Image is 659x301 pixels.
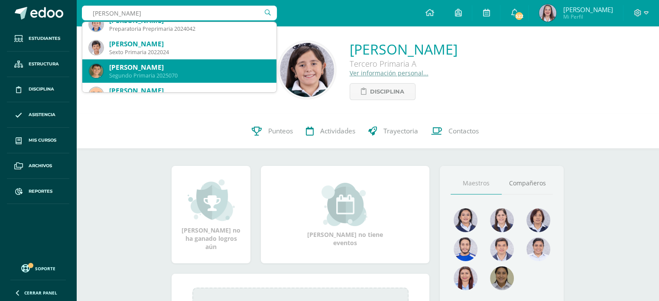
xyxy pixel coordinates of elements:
[490,266,514,290] img: 36aa6ab12e3b33c91867a477208bc5c1.png
[448,126,479,136] span: Contactos
[514,11,524,21] span: 522
[320,126,355,136] span: Actividades
[350,40,458,58] a: [PERSON_NAME]
[29,188,52,195] span: Reportes
[454,266,477,290] img: 7f9cf73f0e100e4ed8f84b81e1d6d3ae.png
[29,111,55,118] span: Asistencia
[7,128,69,153] a: Mis cursos
[24,290,57,296] span: Cerrar panel
[89,64,103,78] img: fd1e42b38a82a880fbc1b274c7466712.png
[526,208,550,232] img: 2a5cdf66db22c100903c542ad32cb59d.png
[299,114,362,149] a: Actividades
[35,265,55,272] span: Soporte
[29,61,59,68] span: Estructura
[7,77,69,103] a: Disciplina
[490,208,514,232] img: 218426b8cf91e873dc3f154e42918dce.png
[526,237,550,261] img: 51cd120af2e7b2e3e298fdb293d6118d.png
[7,26,69,52] a: Estudiantes
[109,63,269,72] div: [PERSON_NAME]
[29,86,54,93] span: Disciplina
[350,69,429,77] a: Ver información personal...
[539,4,556,22] img: f9711090296037b085c033ea50106f78.png
[188,178,235,222] img: achievement_small.png
[490,237,514,261] img: 79615471927fb44a55a85da602df09cc.png
[502,172,553,194] a: Compañeros
[82,6,277,20] input: Busca un usuario...
[29,137,56,144] span: Mis cursos
[563,5,613,14] span: [PERSON_NAME]
[109,39,269,49] div: [PERSON_NAME]
[563,13,613,20] span: Mi Perfil
[7,102,69,128] a: Asistencia
[245,114,299,149] a: Punteos
[383,126,418,136] span: Trayectoria
[302,183,389,247] div: [PERSON_NAME] no tiene eventos
[180,178,242,251] div: [PERSON_NAME] no ha ganado logros aún
[362,114,425,149] a: Trayectoria
[7,179,69,204] a: Reportes
[350,58,458,69] div: Tercero Primaria A
[7,52,69,77] a: Estructura
[89,87,103,101] img: be47653887f3b9bc8a55c78c91b936b5.png
[321,183,369,226] img: event_small.png
[10,262,66,274] a: Soporte
[109,49,269,56] div: Sexto Primaria 2022024
[7,153,69,179] a: Archivos
[280,43,334,97] img: c9bf806d091dd9420df1c3f11ace13d3.png
[425,114,485,149] a: Contactos
[268,126,293,136] span: Punteos
[109,25,269,32] div: Preparatoria Preprimaria 2024042
[109,86,269,95] div: [PERSON_NAME]
[109,72,269,79] div: Segundo Primaria 2025070
[29,35,60,42] span: Estudiantes
[370,84,404,100] span: Disciplina
[29,162,52,169] span: Archivos
[89,17,103,31] img: 04f14c5be748c3d9044b6cdc6bb285b0.png
[451,172,502,194] a: Maestros
[89,41,103,55] img: 1e2bd1aab0b00a7e3c97df265df03fc5.png
[454,237,477,261] img: 7ac4dcbca4996c804fd7b9be957bdb41.png
[454,208,477,232] img: 38f1825733c6dbe04eae57747697107f.png
[350,83,416,100] a: Disciplina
